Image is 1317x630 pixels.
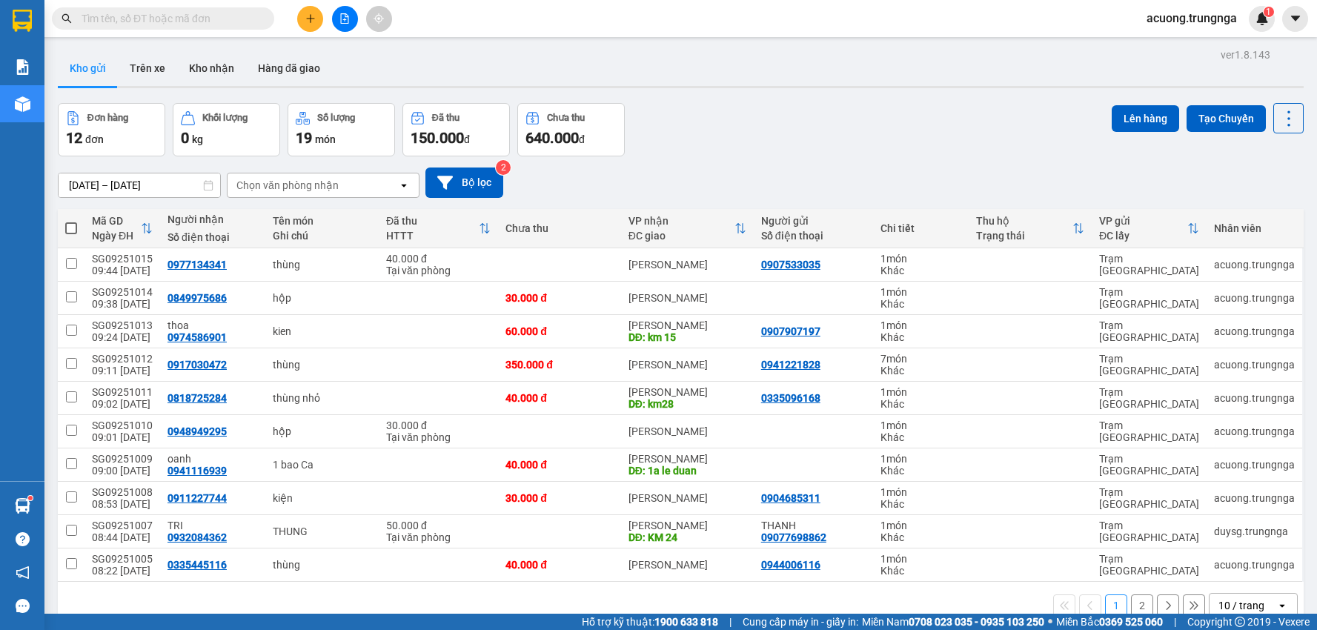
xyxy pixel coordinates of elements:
[1214,222,1295,234] div: Nhân viên
[386,520,491,531] div: 50.000 đ
[628,559,746,571] div: [PERSON_NAME]
[1214,459,1295,471] div: acuong.trungnga
[909,616,1044,628] strong: 0708 023 035 - 0935 103 250
[547,113,585,123] div: Chưa thu
[761,559,820,571] div: 0944006116
[505,325,614,337] div: 60.000 đ
[92,286,153,298] div: SG09251014
[92,431,153,443] div: 09:01 [DATE]
[1214,392,1295,404] div: acuong.trungnga
[411,129,464,147] span: 150.000
[366,6,392,32] button: aim
[15,498,30,514] img: warehouse-icon
[92,520,153,531] div: SG09251007
[1214,425,1295,437] div: acuong.trungnga
[505,292,614,304] div: 30.000 đ
[1048,619,1052,625] span: ⚪️
[92,215,141,227] div: Mã GD
[505,359,614,371] div: 350.000 đ
[192,133,203,145] span: kg
[582,614,718,630] span: Hỗ trợ kỹ thuật:
[92,253,153,265] div: SG09251015
[84,209,160,248] th: Toggle SortBy
[743,614,858,630] span: Cung cấp máy in - giấy in:
[628,398,746,410] div: DĐ: km28
[177,50,246,86] button: Kho nhận
[273,459,371,471] div: 1 bao Ca
[296,129,312,147] span: 19
[464,133,470,145] span: đ
[92,319,153,331] div: SG09251013
[16,566,30,580] span: notification
[1099,420,1199,443] div: Trạm [GEOGRAPHIC_DATA]
[202,113,248,123] div: Khối lượng
[374,13,384,24] span: aim
[92,331,153,343] div: 09:24 [DATE]
[628,359,746,371] div: [PERSON_NAME]
[880,520,961,531] div: 1 món
[386,531,491,543] div: Tại văn phòng
[273,425,371,437] div: hộp
[1266,7,1271,17] span: 1
[92,420,153,431] div: SG09251010
[297,6,323,32] button: plus
[628,331,746,343] div: DĐ: km 15
[167,292,227,304] div: 0849975686
[628,292,746,304] div: [PERSON_NAME]
[16,532,30,546] span: question-circle
[1099,386,1199,410] div: Trạm [GEOGRAPHIC_DATA]
[167,359,227,371] div: 0917030472
[1214,492,1295,504] div: acuong.trungnga
[628,425,746,437] div: [PERSON_NAME]
[28,496,33,500] sup: 1
[317,113,355,123] div: Số lượng
[167,213,258,225] div: Người nhận
[92,265,153,276] div: 09:44 [DATE]
[628,520,746,531] div: [PERSON_NAME]
[386,420,491,431] div: 30.000 đ
[92,398,153,410] div: 09:02 [DATE]
[236,178,339,193] div: Chọn văn phòng nhận
[880,420,961,431] div: 1 món
[1214,325,1295,337] div: acuong.trungnga
[1289,12,1302,25] span: caret-down
[1218,598,1264,613] div: 10 / trang
[628,230,734,242] div: ĐC giao
[167,392,227,404] div: 0818725284
[969,209,1092,248] th: Toggle SortBy
[628,386,746,398] div: [PERSON_NAME]
[1099,253,1199,276] div: Trạm [GEOGRAPHIC_DATA]
[173,103,280,156] button: Khối lượng0kg
[761,259,820,271] div: 0907533035
[167,531,227,543] div: 0932084362
[1214,525,1295,537] div: duysg.trungnga
[273,215,371,227] div: Tên món
[59,173,220,197] input: Select a date range.
[273,230,371,242] div: Ghi chú
[1282,6,1308,32] button: caret-down
[1099,286,1199,310] div: Trạm [GEOGRAPHIC_DATA]
[386,431,491,443] div: Tại văn phòng
[273,292,371,304] div: hộp
[1255,12,1269,25] img: icon-new-feature
[288,103,395,156] button: Số lượng19món
[862,614,1044,630] span: Miền Nam
[761,215,866,227] div: Người gửi
[92,230,141,242] div: Ngày ĐH
[1214,359,1295,371] div: acuong.trungnga
[505,392,614,404] div: 40.000 đ
[379,209,498,248] th: Toggle SortBy
[1099,319,1199,343] div: Trạm [GEOGRAPHIC_DATA]
[880,222,961,234] div: Chi tiết
[1235,617,1245,627] span: copyright
[167,559,227,571] div: 0335445116
[181,129,189,147] span: 0
[505,559,614,571] div: 40.000 đ
[82,10,256,27] input: Tìm tên, số ĐT hoặc mã đơn
[92,565,153,577] div: 08:22 [DATE]
[976,230,1072,242] div: Trạng thái
[628,531,746,543] div: DĐ: KM 24
[1099,520,1199,543] div: Trạm [GEOGRAPHIC_DATA]
[1099,353,1199,377] div: Trạm [GEOGRAPHIC_DATA]
[167,231,258,243] div: Số điện thoại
